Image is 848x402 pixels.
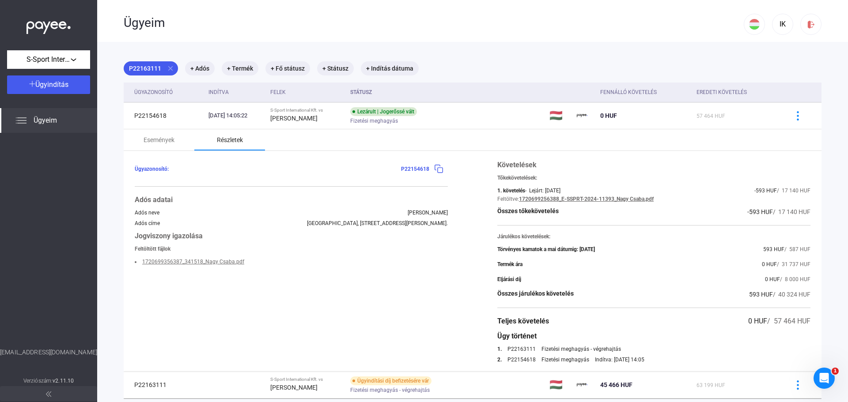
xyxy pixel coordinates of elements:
[749,291,773,298] span: 593 HUF
[429,160,448,178] button: copy-blue
[541,357,589,363] div: Fizetési meghagyás
[29,81,35,87] img: plus-white.svg
[135,246,448,252] div: Feltöltött fájlok
[748,317,767,325] span: 0 HUF
[595,357,644,363] div: Indítva: [DATE] 14:05
[53,378,74,384] strong: v2.11.10
[765,276,780,282] span: 0 HUF
[350,385,430,395] span: Fizetési meghagyás - végrehajtás
[772,14,793,35] button: IK
[832,368,839,375] span: 1
[788,376,807,394] button: more-blue
[497,331,810,342] div: Ügy történet
[135,231,448,241] div: Jogviszony igazolása
[773,291,810,298] span: / 40 324 HUF
[600,381,632,388] span: 45 466 HUF
[217,135,243,145] div: Részletek
[780,276,810,282] span: / 8 000 HUF
[34,115,57,126] span: Ügyeim
[222,61,258,75] mat-chip: + Termék
[777,188,810,194] span: / 17 140 HUF
[793,111,803,120] img: more-blue
[497,276,521,282] div: Eljárási díj
[35,80,68,89] span: Ügyindítás
[208,87,229,98] div: Indítva
[600,87,689,98] div: Fennálló követelés
[270,87,343,98] div: Felek
[497,246,595,252] div: Törvényes kamatok a mai dátumig: [DATE]
[135,220,160,226] div: Adós címe
[434,164,443,173] img: copy-blue
[749,19,760,30] img: HU
[800,14,821,35] button: logout-red
[806,20,816,29] img: logout-red
[270,377,343,382] div: S-Sport International Kft. vs
[307,220,448,226] div: [GEOGRAPHIC_DATA], [STREET_ADDRESS][PERSON_NAME].
[270,108,343,113] div: S-Sport International Kft. vs
[763,246,784,252] span: 593 HUF
[46,391,51,397] img: arrow-double-left-grey.svg
[744,14,765,35] button: HU
[270,115,318,122] strong: [PERSON_NAME]
[185,61,215,75] mat-chip: + Adós
[577,379,587,390] img: payee-logo
[697,113,725,119] span: 57 464 HUF
[497,207,559,217] div: Összes tőkekövetelés
[546,102,573,129] td: 🇭🇺
[265,61,310,75] mat-chip: + Fő státusz
[124,102,205,129] td: P22154618
[497,175,810,181] div: Tőkekövetelések:
[497,188,525,194] div: 1. követelés
[124,15,744,30] div: Ügyeim
[497,196,519,202] div: Feltöltve:
[793,380,803,390] img: more-blue
[26,54,71,65] span: S-Sport International Kft.
[350,376,432,385] div: Ügyindítási díj befizetésére vár
[135,195,448,205] div: Adós adatai
[497,346,502,352] div: 1.
[697,382,725,388] span: 63 199 HUF
[777,261,810,267] span: / 31 737 HUF
[497,316,549,327] div: Teljes követelés
[167,64,174,72] mat-icon: close
[350,107,417,116] div: Lezárult | Jogerőssé vált
[408,210,448,216] div: [PERSON_NAME]
[600,87,657,98] div: Fennálló követelés
[577,110,587,121] img: payee-logo
[697,87,777,98] div: Eredeti követelés
[347,83,545,102] th: Státusz
[507,346,536,352] a: P22163111
[762,261,777,267] span: 0 HUF
[124,61,178,75] mat-chip: P22163111
[7,50,90,69] button: S-Sport International Kft.
[747,208,773,215] span: -593 HUF
[814,368,835,389] iframe: Intercom live chat
[697,87,747,98] div: Eredeti követelés
[497,289,574,300] div: Összes járulékos követelés
[600,112,617,119] span: 0 HUF
[208,111,263,120] div: [DATE] 14:05:22
[767,317,810,325] span: / 57 464 HUF
[142,259,244,265] a: 1720699356387_341518_Nagy Csaba.pdf
[497,261,522,267] div: Termék ára
[26,16,71,34] img: white-payee-white-dot.svg
[525,188,560,194] div: - Lejárt: [DATE]
[519,196,654,202] a: 1720699256388_E-SSPRT-2024-11393_Nagy Csaba.pdf
[134,87,201,98] div: Ügyazonosító
[497,233,810,240] div: Járulékos követelések:
[270,87,286,98] div: Felek
[208,87,263,98] div: Indítva
[7,75,90,94] button: Ügyindítás
[144,135,174,145] div: Események
[317,61,354,75] mat-chip: + Státusz
[124,372,205,398] td: P22163111
[773,208,810,215] span: / 17 140 HUF
[16,115,26,126] img: list.svg
[350,116,398,126] span: Fizetési meghagyás
[361,61,419,75] mat-chip: + Indítás dátuma
[788,106,807,125] button: more-blue
[497,160,810,170] div: Követelések
[134,87,173,98] div: Ügyazonosító
[401,166,429,172] span: P22154618
[497,357,502,363] div: 2.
